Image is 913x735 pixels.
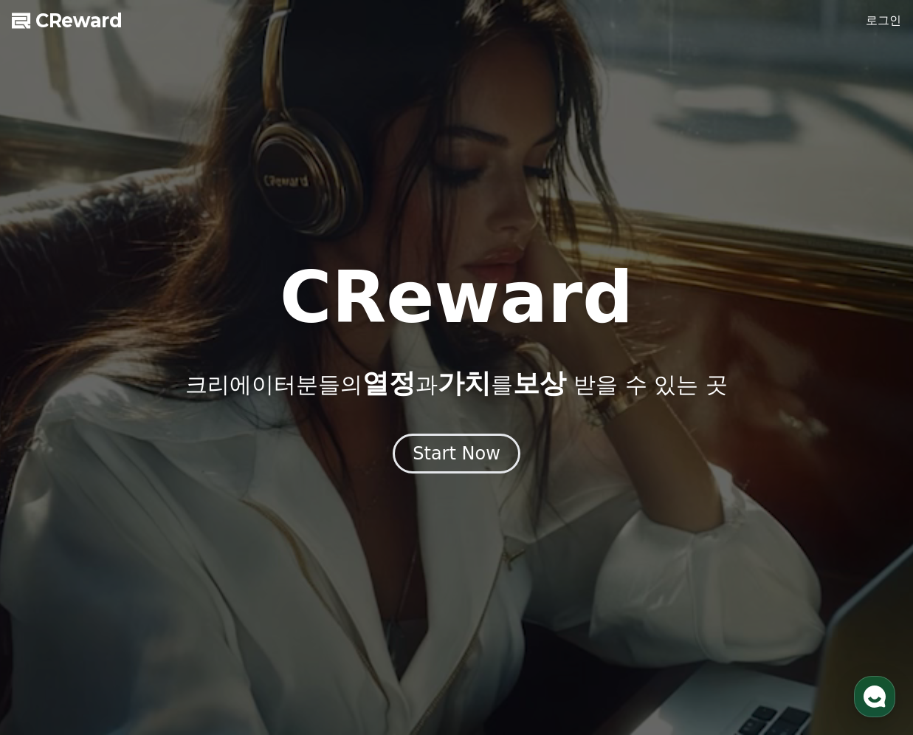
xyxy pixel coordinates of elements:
[12,9,123,33] a: CReward
[866,12,901,30] a: 로그인
[362,368,416,398] span: 열정
[393,448,520,462] a: Start Now
[413,442,500,465] div: Start Now
[513,368,566,398] span: 보상
[35,9,123,33] span: CReward
[438,368,491,398] span: 가치
[185,369,727,398] p: 크리에이터분들의 과 를 받을 수 있는 곳
[280,262,633,333] h1: CReward
[393,434,520,474] button: Start Now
